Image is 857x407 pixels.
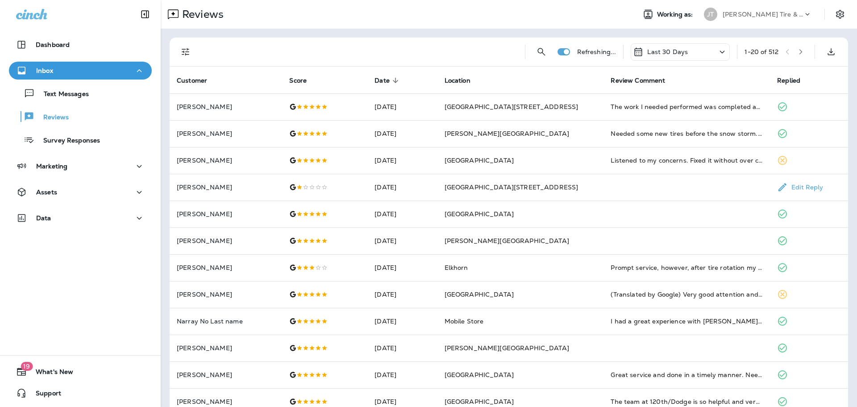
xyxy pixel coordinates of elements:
[657,11,695,18] span: Working as:
[367,361,437,388] td: [DATE]
[723,11,803,18] p: [PERSON_NAME] Tire & Auto
[367,335,437,361] td: [DATE]
[445,290,514,298] span: [GEOGRAPHIC_DATA]
[647,48,688,55] p: Last 30 Days
[611,397,763,406] div: The team at 120th/Dodge is so helpful and very polite. I'd recommend this location if your close
[832,6,848,22] button: Settings
[367,93,437,120] td: [DATE]
[177,103,275,110] p: [PERSON_NAME]
[133,5,158,23] button: Collapse Sidebar
[611,156,763,165] div: Listened to my concerns. Fixed it without over charging for the work I feel very comfortable with...
[445,210,514,218] span: [GEOGRAPHIC_DATA]
[367,147,437,174] td: [DATE]
[445,156,514,164] span: [GEOGRAPHIC_DATA]
[822,43,840,61] button: Export as CSV
[445,398,514,406] span: [GEOGRAPHIC_DATA]
[34,137,100,145] p: Survey Responses
[34,113,69,122] p: Reviews
[611,263,763,272] div: Prompt service, however, after tire rotation my tires were over inflated causing me to stop at a ...
[367,174,437,201] td: [DATE]
[36,67,53,74] p: Inbox
[611,290,763,299] div: (Translated by Google) Very good attention and fast service (Original) Muy Buena atencion y rápid...
[177,344,275,352] p: [PERSON_NAME]
[36,41,70,48] p: Dashboard
[367,227,437,254] td: [DATE]
[177,77,207,84] span: Customer
[445,76,482,84] span: Location
[9,62,152,80] button: Inbox
[445,130,569,138] span: [PERSON_NAME][GEOGRAPHIC_DATA]
[367,308,437,335] td: [DATE]
[445,103,578,111] span: [GEOGRAPHIC_DATA][STREET_ADDRESS]
[367,281,437,308] td: [DATE]
[21,362,33,371] span: 19
[533,43,550,61] button: Search Reviews
[9,130,152,149] button: Survey Responses
[445,344,569,352] span: [PERSON_NAME][GEOGRAPHIC_DATA]
[9,84,152,103] button: Text Messages
[374,76,401,84] span: Date
[36,214,51,222] p: Data
[177,398,275,405] p: [PERSON_NAME]
[289,77,307,84] span: Score
[611,77,665,84] span: Review Comment
[289,76,318,84] span: Score
[35,90,89,99] p: Text Messages
[177,184,275,191] p: [PERSON_NAME]
[9,363,152,381] button: 19What's New
[27,390,61,400] span: Support
[177,43,195,61] button: Filters
[777,76,812,84] span: Replied
[611,317,763,326] div: I had a great experience with Jenson Tire Service. They arrived quickly after my call, and the gu...
[445,77,470,84] span: Location
[177,76,219,84] span: Customer
[9,36,152,54] button: Dashboard
[445,237,569,245] span: [PERSON_NAME][GEOGRAPHIC_DATA]
[9,183,152,201] button: Assets
[9,157,152,175] button: Marketing
[177,264,275,271] p: [PERSON_NAME]
[177,210,275,218] p: [PERSON_NAME]
[367,120,437,147] td: [DATE]
[611,129,763,138] div: Needed some new tires before the snow storm. Called Jensen and they were able to get me in for sa...
[27,368,73,379] span: What's New
[777,77,800,84] span: Replied
[177,157,275,164] p: [PERSON_NAME]
[177,130,275,137] p: [PERSON_NAME]
[367,201,437,227] td: [DATE]
[367,254,437,281] td: [DATE]
[577,48,616,55] p: Refreshing...
[445,371,514,379] span: [GEOGRAPHIC_DATA]
[177,371,275,378] p: [PERSON_NAME]
[179,8,224,21] p: Reviews
[445,317,484,325] span: Mobile Store
[36,163,67,170] p: Marketing
[445,264,468,272] span: Elkhorn
[177,318,275,325] p: Narray No Last name
[9,107,152,126] button: Reviews
[9,209,152,227] button: Data
[704,8,717,21] div: JT
[36,189,57,196] p: Assets
[374,77,390,84] span: Date
[611,76,677,84] span: Review Comment
[445,183,578,191] span: [GEOGRAPHIC_DATA][STREET_ADDRESS]
[745,48,778,55] div: 1 - 20 of 512
[611,370,763,379] div: Great service and done in a timely manner. Needed quick service to replace 3 tires on my vehicle....
[177,237,275,244] p: [PERSON_NAME]
[788,184,823,191] p: Edit Reply
[9,384,152,402] button: Support
[177,291,275,298] p: [PERSON_NAME]
[611,102,763,111] div: The work I needed performed was completed as quickly as they could and at half the price of the d...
